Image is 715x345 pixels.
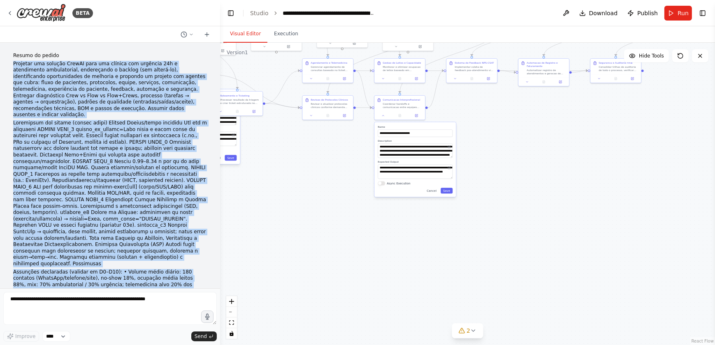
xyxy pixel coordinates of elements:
g: Edge from 1a5226d5-f3b1-4f05-bcf4-49dac046dc48 to d7f858a2-aa96-4734-bb1b-aaae2048eea7 [265,101,300,110]
g: Edge from d7f858a2-aa96-4734-bb1b-aaae2048eea7 to 342936f9-c6c4-4723-b27d-d41da4cc5721 [356,106,372,110]
g: Edge from 2b825713-717b-46f2-a99a-297fb11ee270 to d7f858a2-aa96-4734-bb1b-aaae2048eea7 [326,9,449,93]
button: Hide Tools [624,49,669,62]
button: Open in side panel [409,76,423,81]
button: Save [225,155,237,161]
button: No output available [319,76,337,81]
label: Async Execution [387,181,410,185]
label: Expected Output [162,127,237,131]
div: Agendamento e Telemedicina [311,61,347,64]
button: Open in side panel [343,41,366,46]
button: Click to speak your automation idea [201,310,214,323]
button: Open in side panel [277,44,300,49]
a: Studio [250,10,269,16]
button: No output available [229,109,246,114]
button: Cancel [424,188,439,193]
g: Edge from d4917ce7-97ba-45df-865f-173618589347 to 0a260a44-ddda-412d-bf8f-8a8e7939a462 [428,69,588,73]
button: fit view [226,317,237,328]
button: No output available [607,76,624,81]
div: Revisar e atualizar protocolos clinicos conforme demanda identificada nos tickets. Consultar evid... [311,102,351,109]
g: Edge from 342936f9-c6c4-4723-b27d-d41da4cc5721 to d26529dd-4143-4320-82c8-2a1367de8afd [428,69,444,110]
button: Open in editor [447,144,452,149]
div: Implementar coleta de feedback pos-atendimento via NPS/CSAT. Enviar pesquisa estruturada apos con... [455,65,494,72]
g: Edge from b93e2169-8c98-4a39-a078-e8f7f1846a45 to d4917ce7-97ba-45df-865f-173618589347 [379,14,402,56]
div: Roteamento e TicketingProcessar resultado da triagem e criar ticket estruturado no sistema. Entra... [211,91,263,116]
div: React Flow controls [226,296,237,339]
button: 2 [452,323,483,338]
button: Open in side panel [337,76,351,81]
button: Open in side panel [409,44,432,49]
button: Show right sidebar [697,7,708,19]
div: Seguranca e Auditoria Final [599,61,632,64]
span: Send [195,333,207,340]
p: Assunções declaradas (validar em D0–D10): • Volume médio diário: 180 contatos (WhatsApp/telefone/... [13,269,207,301]
button: Execution [267,25,305,43]
div: Consolidar trilhas de auditoria de todo o processo, verificar compliance LGPD, gerar relatorios d... [599,65,638,72]
nav: breadcrumb [250,9,375,17]
button: Open in side panel [553,79,567,84]
g: Edge from 0440c4e3-ec8b-4518-a278-a5231a5c23ff to 342936f9-c6c4-4723-b27d-d41da4cc5721 [398,14,515,93]
div: BETA [72,8,93,18]
button: Switch to previous chat [177,30,197,39]
g: Edge from 14af0ffc-19a2-44b9-b8c9-cb9f0cca2ced to d4917ce7-97ba-45df-865f-173618589347 [356,69,372,73]
button: Run [664,6,692,21]
div: Coordenar handoffs e comunicacao entre equipes baseado nos agendamentos e protocolos definidos. C... [383,102,422,109]
button: No output available [535,79,552,84]
button: No output available [463,76,481,81]
g: Edge from a83ccc6f-b685-4527-ab3b-dca13470ff2d to 0a260a44-ddda-412d-bf8f-8a8e7939a462 [572,69,588,74]
button: Open in side panel [337,113,351,118]
g: Edge from 1a5226d5-f3b1-4f05-bcf4-49dac046dc48 to 14af0ffc-19a2-44b9-b8c9-cb9f0cca2ced [265,69,300,106]
span: Hide Tools [639,53,664,59]
div: Monitorar e otimizar ocupacao de leitos baseado em agendamentos confirmados. Analisar ocupacao at... [383,65,422,72]
label: Name [378,125,453,129]
label: Expected Output [378,160,453,163]
span: Download [589,9,618,17]
button: Save [441,188,453,193]
g: Edge from 14af0ffc-19a2-44b9-b8c9-cb9f0cca2ced to 342936f9-c6c4-4723-b27d-d41da4cc5721 [356,69,372,110]
div: Revisao de Protocolos Clinicos [311,98,348,101]
p: Projetar uma solução CrewAI para uma clínica com urgência 24h e atendimento ambulatorial, endereç... [13,61,207,118]
button: No output available [391,76,409,81]
div: Comunicacao InterprofissionalCoordenar handoffs e comunicacao entre equipes baseado nos agendamen... [374,95,425,120]
button: zoom in [226,296,237,307]
img: Logo [16,4,66,22]
span: Improve [15,333,35,340]
div: Revisao de Protocolos ClinicosRevisar e atualizar protocolos clinicos conforme demanda identifica... [302,95,353,120]
span: Publish [637,9,658,17]
button: Send [191,331,217,341]
button: Open in editor [231,132,236,137]
button: Open in side panel [211,48,234,53]
div: Automacao de Registro e FaturamentoAutomatizar registro de atendimentos e geracao de guias de fat... [518,58,569,87]
button: Cancel [208,155,223,161]
div: Roteamento e Ticketing [220,94,249,97]
button: zoom out [226,307,237,317]
span: 2 [467,327,470,335]
button: Hide left sidebar [225,7,237,19]
div: Seguranca e Auditoria FinalConsolidar trilhas de auditoria de todo o processo, verificar complian... [590,58,641,83]
div: A tool that can be used to search the internet with a search_query. Supports different search typ... [193,37,233,44]
g: Edge from a68fb476-f704-44f8-a96d-e99e599ddfd8 to 0a260a44-ddda-412d-bf8f-8a8e7939a462 [614,14,713,56]
button: Publish [624,6,661,21]
a: React Flow attribution [692,339,714,343]
span: Run [678,9,689,17]
button: Open in side panel [481,76,495,81]
button: Open in side panel [247,109,261,114]
button: Improve [3,331,39,342]
button: Open in editor [447,165,452,170]
button: No output available [391,113,409,118]
div: Gerenciar agendamento de consultas baseado no ticket criado. Verificar disponibilidade via Google... [311,65,351,72]
button: Download [576,6,621,21]
div: Gestao de Leitos e CapacidadeMonitorar e otimizar ocupacao de leitos baseado em agendamentos conf... [374,58,425,83]
div: Comunicacao Interprofissional [383,98,420,101]
button: No output available [319,113,337,118]
div: Version 1 [227,49,248,56]
button: Start a new chat [200,30,214,39]
div: Automatizar registro de atendimentos e geracao de guias de faturamento baseado em dados estrutura... [527,69,566,75]
button: Visual Editor [223,25,267,43]
div: Gestao de Leitos e Capacidade [383,61,421,64]
button: Open in side panel [409,113,423,118]
div: Automacao de Registro e Faturamento [527,61,566,68]
div: Sistema de Feedback NPS-CSAT [455,61,494,64]
p: Loremipsum dol sitame (consec adipi) Elitsed Doeius/tempo incididu Utl etd m aliquaeni ADMINI VEN... [13,120,207,267]
div: Sistema de Feedback NPS-CSATImplementar coleta de feedback pos-atendimento via NPS/CSAT. Enviar p... [446,58,497,83]
label: Description [378,139,453,143]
